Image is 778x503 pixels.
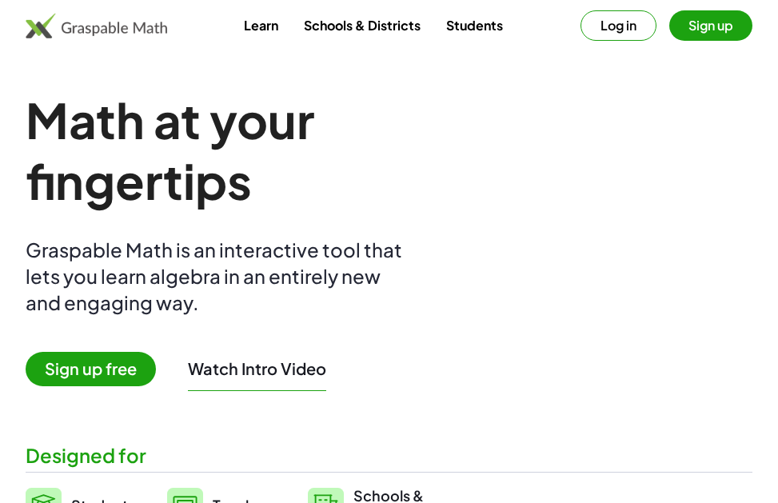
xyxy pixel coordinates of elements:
button: Log in [581,10,656,41]
div: Graspable Math is an interactive tool that lets you learn algebra in an entirely new and engaging... [26,237,409,316]
span: Sign up free [26,352,156,386]
a: Learn [231,10,291,40]
button: Sign up [669,10,752,41]
button: Watch Intro Video [188,358,326,379]
div: Designed for [26,442,752,469]
a: Students [433,10,516,40]
a: Schools & Districts [291,10,433,40]
h1: Math at your fingertips [26,90,534,211]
